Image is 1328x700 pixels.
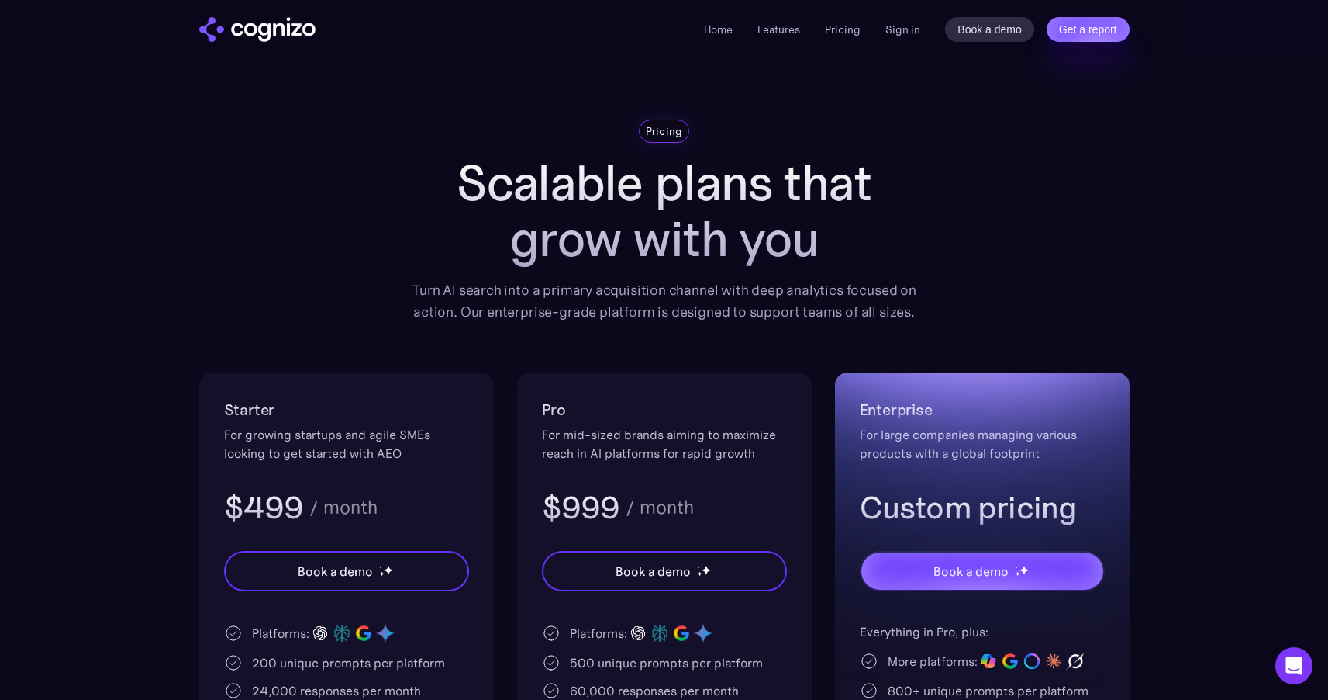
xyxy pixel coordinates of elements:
div: Everything in Pro, plus: [860,622,1105,641]
div: / month [309,498,378,517]
div: Book a demo [298,562,372,580]
div: Book a demo [933,562,1008,580]
div: Pricing [646,123,683,139]
img: star [1015,571,1020,577]
div: 60,000 responses per month [570,681,739,700]
div: Platforms: [252,624,309,643]
div: 500 unique prompts per platform [570,653,763,672]
div: / month [626,498,694,517]
img: star [379,571,385,577]
div: 200 unique prompts per platform [252,653,445,672]
img: cognizo logo [199,17,316,42]
div: For large companies managing various products with a global footprint [860,425,1105,463]
img: star [1015,566,1017,568]
div: More platforms: [888,652,978,671]
h1: Scalable plans that grow with you [401,155,928,267]
h3: $999 [542,487,620,528]
a: Get a report [1047,17,1130,42]
div: 24,000 responses per month [252,681,421,700]
div: Open Intercom Messenger [1275,647,1312,684]
a: Book a demo [945,17,1034,42]
img: star [1019,565,1029,575]
div: 800+ unique prompts per platform [888,681,1088,700]
img: star [383,565,393,575]
a: Features [757,23,800,36]
h2: Starter [224,397,469,422]
div: Platforms: [570,624,627,643]
h2: Pro [542,397,787,422]
img: star [697,566,699,568]
a: Book a demostarstarstar [860,551,1105,591]
div: For growing startups and agile SMEs looking to get started with AEO [224,425,469,463]
img: star [697,571,702,577]
a: Home [704,23,733,36]
h3: $499 [224,487,304,528]
a: Book a demostarstarstar [542,551,787,591]
h3: Custom pricing [860,487,1105,528]
div: For mid-sized brands aiming to maximize reach in AI platforms for rapid growth [542,425,787,463]
a: Book a demostarstarstar [224,551,469,591]
a: Sign in [885,20,920,39]
a: home [199,17,316,42]
div: Turn AI search into a primary acquisition channel with deep analytics focused on action. Our ente... [401,279,928,323]
div: Book a demo [616,562,690,580]
h2: Enterprise [860,397,1105,422]
img: star [379,566,381,568]
a: Pricing [825,23,861,36]
img: star [701,565,711,575]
